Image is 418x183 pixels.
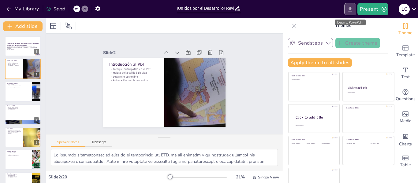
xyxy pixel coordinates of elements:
[296,125,334,126] div: Click to add body
[344,3,356,15] button: Export to PowerPoint
[346,138,390,141] div: Click to add title
[335,38,380,48] button: Create theme
[65,22,72,30] span: Position
[7,152,30,154] p: Reducción de brechas
[292,143,305,145] div: Click to add text
[292,79,335,81] div: Click to add text
[393,84,418,106] div: Get real-time input from your audience
[5,150,41,170] div: 6
[296,115,335,120] div: Click to add title
[393,62,418,84] div: Add text boxes
[110,38,167,55] div: Slide 2
[5,36,41,56] div: 1
[7,63,21,64] p: Mejora de la calidad de vida
[34,140,39,145] div: 5
[348,86,389,90] div: Click to add title
[112,60,161,73] p: Mejora de la calidad de vida
[34,117,39,123] div: 4
[7,82,30,84] p: Retos [DATE]–[DATE]
[5,104,41,124] div: 4
[398,30,412,36] span: Theme
[51,140,85,147] button: Speaker Notes
[7,131,21,132] p: Fortalecimiento de la competitividad
[7,153,30,155] p: Enfoque de sostenibilidad
[7,151,30,152] p: Objetivo del Plan
[5,82,41,102] div: 3
[34,72,39,77] div: 2
[7,174,30,175] p: Líneas Estratégicas
[307,143,320,145] div: Click to add text
[393,18,418,40] div: Change the overall theme
[370,143,389,145] div: Click to add text
[7,86,30,88] p: Proyectos de energías alternativas
[335,20,366,25] div: Export to PowerPoint
[111,67,159,81] p: Articulación con la comunidad
[393,106,418,128] div: Add images, graphics, shapes or video
[7,46,39,49] p: Este taller revisa el Plan de Desarrollo Territorial (PDT) de [GEOGRAPHIC_DATA][PERSON_NAME], sus...
[396,52,415,58] span: Template
[85,140,113,147] button: Transcript
[7,65,21,66] p: Articulación con la comunidad
[399,3,410,15] button: L O
[346,143,365,145] div: Click to add text
[7,107,39,108] p: Garantizar recursos públicos
[399,4,410,15] div: L O
[299,18,387,33] p: Themes
[48,21,58,31] div: Layout
[48,174,168,180] div: Slide 2 / 20
[348,92,388,93] div: Click to add text
[7,43,39,46] strong: ¡Unidos por el Desarrollo! Revisión del PDT y Su Impacto en [GEOGRAPHIC_DATA][PERSON_NAME]
[233,174,248,180] div: 21 %
[34,163,39,168] div: 6
[5,59,41,79] div: 2
[399,141,412,148] span: Charts
[112,64,160,77] p: Desarrollo sostenible
[258,175,279,180] span: Single View
[401,74,410,80] span: Text
[7,64,21,65] p: Desarrollo sostenible
[393,40,418,62] div: Add ready made slides
[46,6,65,12] div: Saved
[7,128,21,130] p: Visión 2027
[177,4,234,13] input: Insert title
[288,58,352,67] button: Apply theme to all slides
[7,132,21,134] p: Recuperación de la confianza ciudadana
[7,84,30,85] p: Integración de TIC
[346,107,390,109] div: Click to add title
[7,61,21,63] p: Enfoque participativo en el PDT
[5,127,41,147] div: 5
[7,49,39,50] p: Generated with [URL]
[7,105,39,107] p: Misión del PDT
[400,118,412,124] span: Media
[292,138,335,141] div: Click to add title
[7,109,39,110] p: Fomentar la equidad
[51,149,278,166] textarea: Lo ipsumdo sitametconsec ad elits do ei temporincid utl ETD, ma ali enimadm v qu nostrudex ullamc...
[3,21,43,31] button: Add slide
[7,60,21,62] p: Introducción al PDT
[393,150,418,172] div: Add a table
[292,75,335,77] div: Click to add title
[5,4,42,14] button: My Library
[393,128,418,150] div: Add charts and graphs
[7,85,30,86] p: Gestión de recursos para el hospital
[34,94,39,100] div: 3
[357,3,388,15] button: Present
[7,155,30,156] p: Alineación con la Agenda 2030
[114,50,163,66] p: Introducción al PDT
[7,176,30,178] p: Sostenibilidad ambiental
[34,49,39,54] div: 1
[288,38,333,48] button: Sendsteps
[396,96,416,102] span: Questions
[400,162,411,168] span: Table
[7,177,30,178] p: Sostenibilidad económica
[7,108,39,109] p: Promover el desarrollo social
[7,130,21,131] p: Liderazgo en desarrollo sostenible
[7,87,30,89] p: Fortalecimiento educativo
[322,143,335,145] div: Click to add text
[113,56,162,70] p: Enfoque participativo en el PDT
[7,175,30,176] p: Sostenibilidad social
